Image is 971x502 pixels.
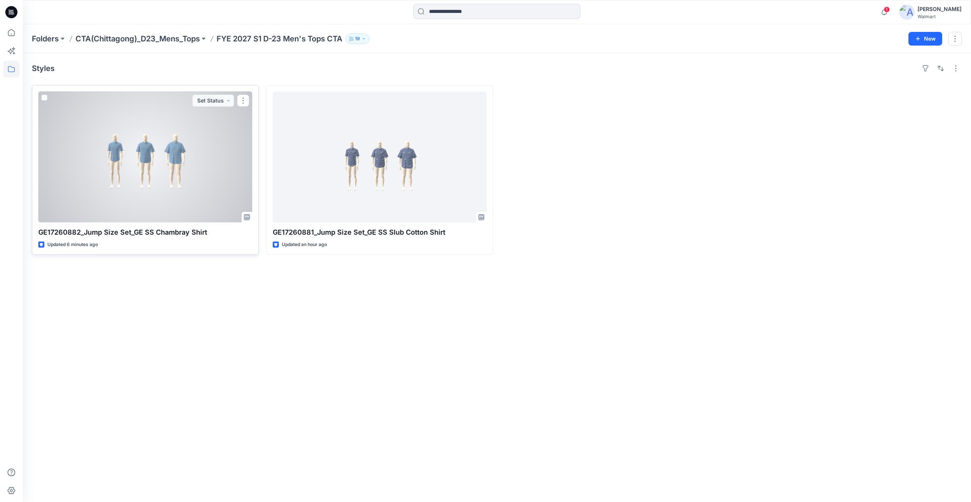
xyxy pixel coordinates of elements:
[282,241,327,249] p: Updated an hour ago
[884,6,890,13] span: 1
[217,33,343,44] p: FYE 2027 S1 D-23 Men's Tops CTA
[918,5,962,14] div: [PERSON_NAME]
[75,33,200,44] a: CTA(Chittagong)_D23_Mens_Tops
[355,35,360,43] p: 19
[273,92,487,223] a: GE17260881_Jump Size Set_GE SS Slub Cotton Shirt
[346,33,369,44] button: 19
[273,227,487,238] p: GE17260881_Jump Size Set_GE SS Slub Cotton Shirt
[32,64,55,73] h4: Styles
[38,227,252,238] p: GE17260882_Jump Size Set_GE SS Chambray Shirt
[32,33,59,44] a: Folders
[899,5,914,20] img: avatar
[38,92,252,223] a: GE17260882_Jump Size Set_GE SS Chambray Shirt
[918,14,962,19] div: Walmart
[47,241,98,249] p: Updated 6 minutes ago
[908,32,942,46] button: New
